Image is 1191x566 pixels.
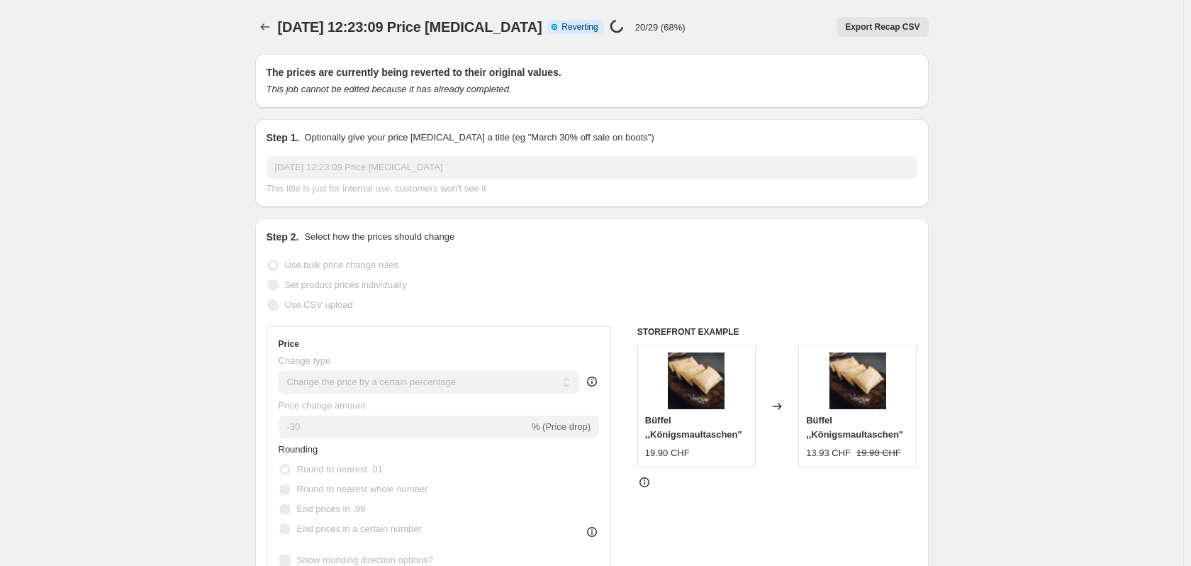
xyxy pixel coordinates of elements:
span: Rounding [279,444,318,455]
p: Optionally give your price [MEDICAL_DATA] a title (eg "March 30% off sale on boots") [304,131,654,145]
span: [DATE] 12:23:09 Price [MEDICAL_DATA] [278,19,542,35]
strike: 19.90 CHF [856,446,901,460]
h3: Price [279,338,299,350]
input: 30% off holiday sale [267,156,917,179]
span: Büffel ,,Königsmaultaschen" [645,415,742,440]
button: Price change jobs [255,17,275,37]
img: Bueffel_Maultaschen_1_80x.png [668,353,725,409]
h6: STOREFRONT EXAMPLE [637,326,917,338]
span: End prices in .99 [297,504,366,514]
input: -15 [279,416,529,438]
span: Reverting [561,21,598,33]
h2: The prices are currently being reverted to their original values. [267,65,917,79]
p: 20/29 (68%) [635,22,686,33]
span: Use bulk price change rules [285,260,398,270]
i: This job cannot be edited because it has already completed. [267,84,512,94]
div: 19.90 CHF [645,446,690,460]
span: End prices in a certain number [297,523,422,534]
span: Use CSV upload [285,299,353,310]
span: Büffel ,,Königsmaultaschen" [806,415,903,440]
span: This title is just for internal use, customers won't see it [267,183,486,194]
p: Select how the prices should change [304,230,454,244]
span: Round to nearest whole number [297,484,428,494]
span: Change type [279,355,331,366]
h2: Step 2. [267,230,299,244]
div: help [585,374,599,389]
span: % (Price drop) [532,421,591,432]
span: Show rounding direction options? [297,555,433,565]
button: Export Recap CSV [837,17,928,37]
span: Price change amount [279,400,366,411]
span: Export Recap CSV [845,21,919,33]
span: Set product prices individually [285,279,407,290]
div: 13.93 CHF [806,446,851,460]
img: Bueffel_Maultaschen_1_80x.png [829,353,886,409]
span: Round to nearest .01 [297,464,383,475]
h2: Step 1. [267,131,299,145]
